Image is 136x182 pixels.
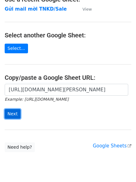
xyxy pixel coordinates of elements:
input: Paste your Google Sheet URL here [5,84,128,96]
a: Google Sheets [93,143,131,149]
a: Gửi mail mời TNKD/Sale [5,6,67,12]
a: Need help? [5,142,35,152]
iframe: Chat Widget [105,152,136,182]
small: Example: [URL][DOMAIN_NAME] [5,97,68,102]
input: Next [5,109,21,119]
h4: Select another Google Sheet: [5,31,131,39]
small: View [82,7,92,12]
h4: Copy/paste a Google Sheet URL: [5,74,131,81]
a: Select... [5,44,28,53]
a: View [76,6,92,12]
